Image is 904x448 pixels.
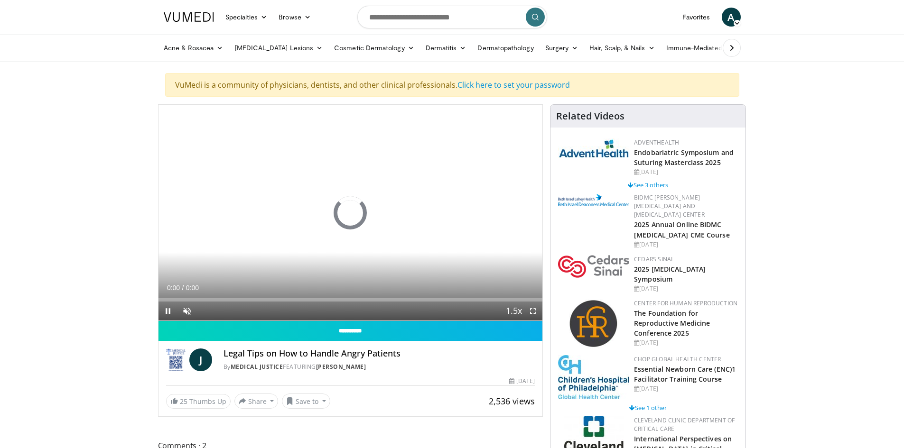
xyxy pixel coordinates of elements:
a: See 1 other [629,403,667,412]
img: 8fbf8b72-0f77-40e1-90f4-9648163fd298.jpg.150x105_q85_autocrop_double_scale_upscale_version-0.2.jpg [558,355,629,399]
button: Pause [158,302,177,320]
input: Search topics, interventions [357,6,547,28]
a: [MEDICAL_DATA] Lesions [229,38,329,57]
img: Medical Justice [166,348,186,371]
a: CHOP Global Health Center [634,355,721,363]
span: 2,536 views [489,395,535,407]
span: / [182,284,184,292]
h4: Related Videos [556,110,624,122]
div: [DATE] [634,240,738,249]
button: Save to [282,393,330,409]
div: [DATE] [634,284,738,293]
a: Immune-Mediated [661,38,737,57]
a: Dermatopathology [472,38,539,57]
div: [DATE] [634,168,738,176]
div: VuMedi is a community of physicians, dentists, and other clinical professionals. [165,73,739,97]
button: Share [234,393,279,409]
a: Essential Newborn Care (ENC)1 Facilitator Training Course [634,365,736,384]
img: VuMedi Logo [164,12,214,22]
a: 2025 [MEDICAL_DATA] Symposium [634,265,706,283]
div: By FEATURING [224,363,535,371]
a: Click here to set your password [457,80,570,90]
img: c058e059-5986-4522-8e32-16b7599f4943.png.150x105_q85_autocrop_double_scale_upscale_version-0.2.png [569,299,619,349]
a: Cleveland Clinic Department of Critical Care [634,416,735,433]
a: The Foundation for Reproductive Medicine Conference 2025 [634,309,710,338]
div: [DATE] [509,377,535,385]
img: c96b19ec-a48b-46a9-9095-935f19585444.png.150x105_q85_autocrop_double_scale_upscale_version-0.2.png [558,194,629,206]
a: 25 Thumbs Up [166,394,231,409]
img: 7e905080-f4a2-4088-8787-33ce2bef9ada.png.150x105_q85_autocrop_double_scale_upscale_version-0.2.png [558,255,629,278]
a: Cedars Sinai [634,255,672,263]
span: 0:00 [186,284,199,292]
div: Progress Bar [158,298,543,302]
a: 2025 Annual Online BIDMC [MEDICAL_DATA] CME Course [634,220,730,239]
a: [PERSON_NAME] [316,363,366,371]
a: Specialties [220,8,273,27]
img: 5c3c682d-da39-4b33-93a5-b3fb6ba9580b.jpg.150x105_q85_autocrop_double_scale_upscale_version-0.2.jpg [558,138,629,158]
a: Medical Justice [231,363,283,371]
a: Surgery [540,38,584,57]
a: Acne & Rosacea [158,38,229,57]
span: 25 [180,397,187,406]
a: See 3 others [628,181,668,189]
a: A [722,8,741,27]
button: Playback Rate [504,302,523,320]
a: BIDMC [PERSON_NAME][MEDICAL_DATA] and [MEDICAL_DATA] Center [634,193,705,219]
a: Cosmetic Dermatology [328,38,419,57]
a: Hair, Scalp, & Nails [584,38,660,57]
a: Center for Human Reproduction [634,299,737,307]
a: Dermatitis [420,38,472,57]
h4: Legal Tips on How to Handle Angry Patients [224,348,535,359]
button: Fullscreen [523,302,542,320]
a: J [189,348,212,371]
a: Endobariatric Symposium and Suturing Masterclass 2025 [634,148,734,167]
span: 0:00 [167,284,180,292]
a: Browse [273,8,317,27]
a: AdventHealth [634,138,679,146]
video-js: Video Player [158,105,543,321]
button: Unmute [177,302,196,320]
a: Favorites [677,8,716,27]
div: [DATE] [634,384,738,393]
div: [DATE] [634,338,738,347]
